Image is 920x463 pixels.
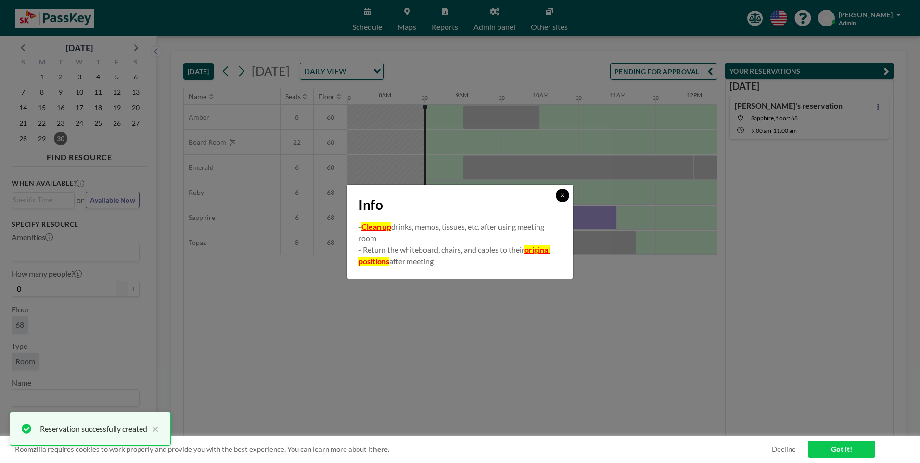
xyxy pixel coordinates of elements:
[40,423,147,435] div: Reservation successfully created
[358,221,562,244] p: - drinks, memos, tissues, etc. after using meeting room
[358,196,383,213] span: Info
[772,445,796,454] a: Decline
[361,222,391,231] u: Clean up
[15,445,772,454] span: Roomzilla requires cookies to work properly and provide you with the best experience. You can lea...
[147,423,159,435] button: close
[808,441,875,458] a: Got it!
[358,244,562,267] p: - Return the whiteboard, chairs, and cables to their after meeting
[358,245,550,266] u: original positions
[373,445,389,453] a: here.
